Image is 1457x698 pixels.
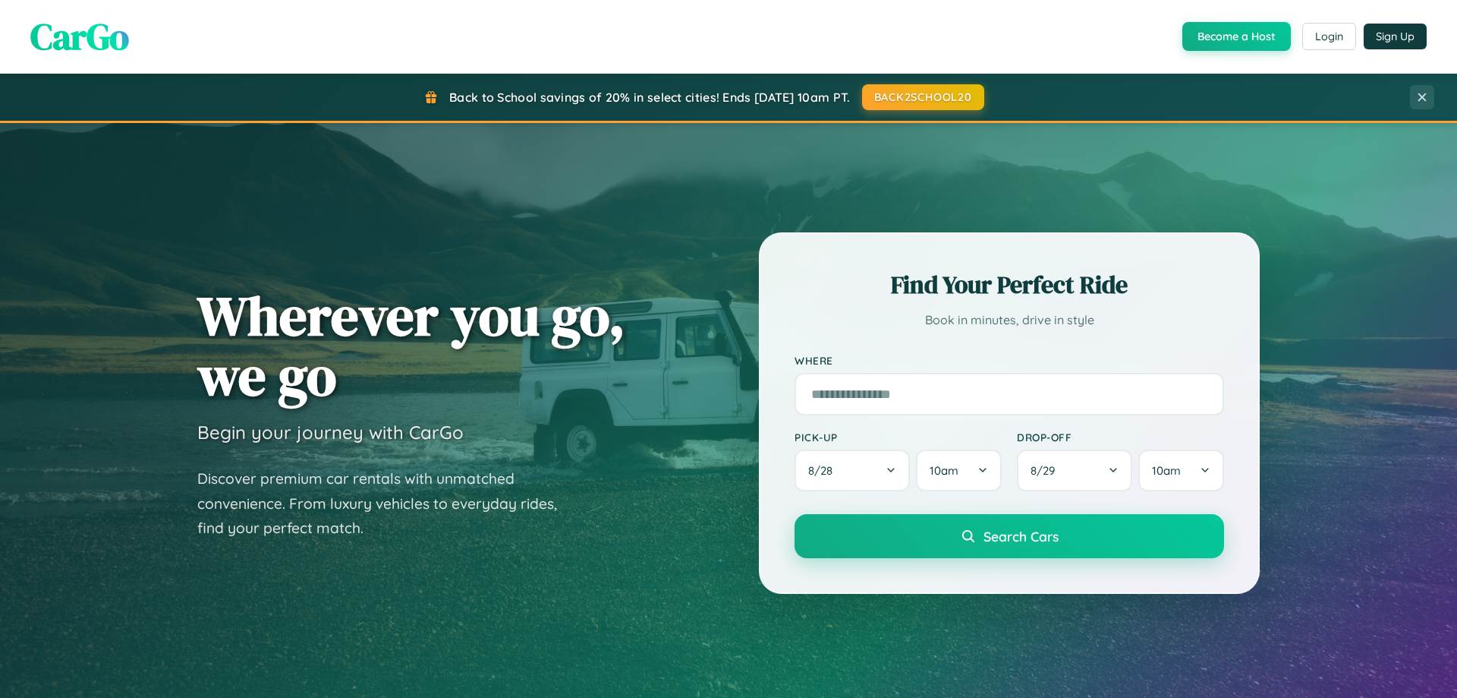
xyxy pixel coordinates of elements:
label: Drop-off [1017,431,1224,444]
p: Discover premium car rentals with unmatched convenience. From luxury vehicles to everyday rides, ... [197,466,577,541]
h1: Wherever you go, we go [197,286,625,406]
button: 10am [916,450,1002,491]
button: 8/28 [795,450,910,491]
button: Become a Host [1182,22,1291,51]
span: 8 / 28 [808,463,840,478]
button: 8/29 [1017,450,1132,491]
p: Book in minutes, drive in style [795,309,1224,331]
span: 8 / 29 [1031,463,1062,478]
span: 10am [1152,463,1181,478]
label: Pick-up [795,431,1002,444]
button: BACK2SCHOOL20 [862,84,984,110]
span: CarGo [30,11,129,62]
h3: Begin your journey with CarGo [197,421,464,444]
h2: Find Your Perfect Ride [795,268,1224,302]
label: Where [795,354,1224,367]
span: Back to School savings of 20% in select cities! Ends [DATE] 10am PT. [449,90,850,105]
button: Login [1302,23,1356,50]
span: Search Cars [983,528,1059,545]
button: 10am [1138,450,1224,491]
button: Sign Up [1364,24,1427,49]
button: Search Cars [795,514,1224,558]
span: 10am [930,463,958,478]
